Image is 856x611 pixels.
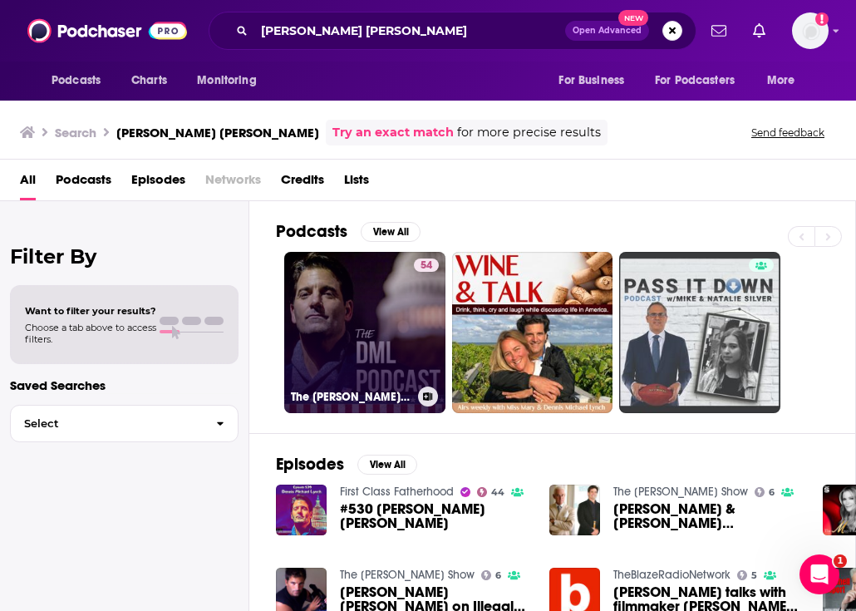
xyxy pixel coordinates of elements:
a: Charts [121,65,177,96]
input: Search podcasts, credits, & more... [254,17,565,44]
h3: The [PERSON_NAME] [PERSON_NAME] Podcast [291,390,411,404]
svg: Add a profile image [815,12,829,26]
h2: Podcasts [276,221,347,242]
h3: Search [55,125,96,140]
img: User Profile [792,12,829,49]
a: Roger Stone & Dennis Michael Lynch [613,502,803,530]
span: #530 [PERSON_NAME] [PERSON_NAME] [340,502,529,530]
span: Podcasts [52,69,101,92]
button: open menu [185,65,278,96]
h2: Episodes [276,454,344,475]
button: View All [361,222,421,242]
span: Logged in as SkyHorsePub35 [792,12,829,49]
span: Charts [131,69,167,92]
span: Select [11,418,203,429]
a: All [20,166,36,200]
span: Networks [205,166,261,200]
a: 6 [755,487,775,497]
a: 6 [481,570,502,580]
h2: Filter By [10,244,239,269]
span: For Podcasters [655,69,735,92]
a: 44 [477,487,505,497]
a: Credits [281,166,324,200]
img: #530 Dennis Michael Lynch [276,485,327,535]
button: Send feedback [746,126,829,140]
a: The Don Smith Show [340,568,475,582]
a: Show notifications dropdown [746,17,772,45]
span: 6 [769,489,775,496]
a: Show notifications dropdown [705,17,733,45]
button: open menu [40,65,122,96]
span: Open Advanced [573,27,642,35]
a: 54The [PERSON_NAME] [PERSON_NAME] Podcast [284,252,445,413]
iframe: Intercom live chat [799,554,839,594]
button: open menu [644,65,759,96]
button: Select [10,405,239,442]
span: 44 [491,489,504,496]
button: Show profile menu [792,12,829,49]
a: Episodes [131,166,185,200]
p: Saved Searches [10,377,239,393]
h3: [PERSON_NAME] [PERSON_NAME] [116,125,319,140]
a: First Class Fatherhood [340,485,454,499]
span: For Business [558,69,624,92]
a: Try an exact match [332,123,454,142]
span: Monitoring [197,69,256,92]
span: More [767,69,795,92]
span: New [618,10,648,26]
a: TheBlazeRadioNetwork [613,568,731,582]
span: for more precise results [457,123,601,142]
img: Roger Stone & Dennis Michael Lynch [549,485,600,535]
button: View All [357,455,417,475]
img: Podchaser - Follow, Share and Rate Podcasts [27,15,187,47]
a: Lists [344,166,369,200]
a: PodcastsView All [276,221,421,242]
span: 1 [834,554,847,568]
a: 54 [414,259,439,272]
a: The Don Smith Show [613,485,748,499]
span: 6 [495,572,501,579]
button: open menu [755,65,816,96]
span: 5 [751,572,757,579]
div: Search podcasts, credits, & more... [209,12,696,50]
span: [PERSON_NAME] & [PERSON_NAME] [PERSON_NAME] [613,502,803,530]
button: Open AdvancedNew [565,21,649,41]
a: Podcasts [56,166,111,200]
a: EpisodesView All [276,454,417,475]
a: #530 Dennis Michael Lynch [340,502,529,530]
span: Choose a tab above to access filters. [25,322,156,345]
button: open menu [547,65,645,96]
span: 54 [421,258,432,274]
a: 5 [737,570,758,580]
span: Want to filter your results? [25,305,156,317]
